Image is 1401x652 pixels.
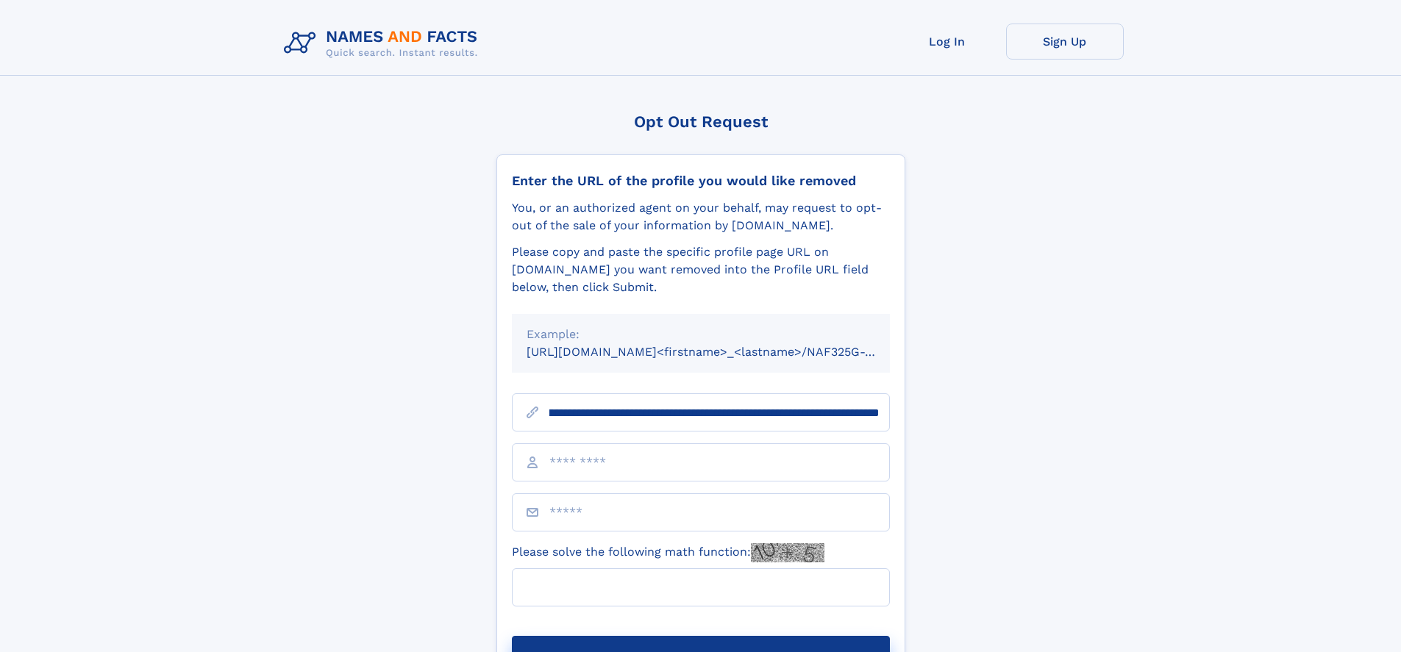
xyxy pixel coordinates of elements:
[512,199,890,234] div: You, or an authorized agent on your behalf, may request to opt-out of the sale of your informatio...
[512,243,890,296] div: Please copy and paste the specific profile page URL on [DOMAIN_NAME] you want removed into the Pr...
[512,543,824,562] label: Please solve the following math function:
[496,112,905,131] div: Opt Out Request
[512,173,890,189] div: Enter the URL of the profile you would like removed
[888,24,1006,60] a: Log In
[278,24,490,63] img: Logo Names and Facts
[527,345,918,359] small: [URL][DOMAIN_NAME]<firstname>_<lastname>/NAF325G-xxxxxxxx
[1006,24,1124,60] a: Sign Up
[527,326,875,343] div: Example:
